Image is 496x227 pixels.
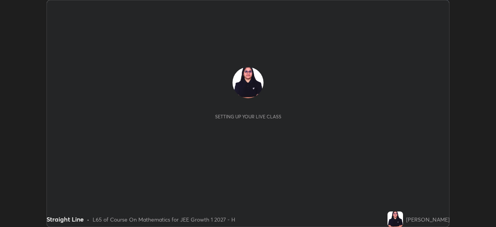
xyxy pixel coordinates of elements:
[387,211,403,227] img: 4717b03204d4450899e48175fba50994.jpg
[215,114,281,120] div: Setting up your live class
[93,215,235,224] div: L65 of Course On Mathematics for JEE Growth 1 2027 - H
[46,215,84,224] div: Straight Line
[87,215,90,224] div: •
[406,215,449,224] div: [PERSON_NAME]
[232,67,263,98] img: 4717b03204d4450899e48175fba50994.jpg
